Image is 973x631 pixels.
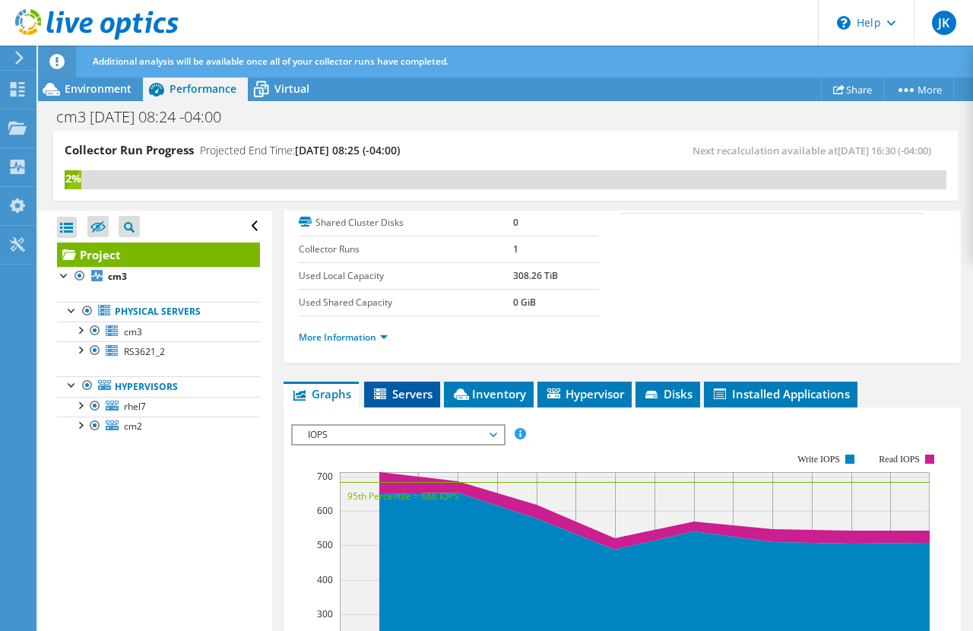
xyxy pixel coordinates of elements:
[712,386,850,401] span: Installed Applications
[299,295,514,310] label: Used Shared Capacity
[317,538,333,551] text: 500
[643,386,693,401] span: Disks
[57,322,260,341] a: cm3
[124,400,146,413] span: rhel7
[693,144,939,157] span: Next recalculation available at
[317,504,333,517] text: 600
[317,470,333,483] text: 700
[513,243,518,255] b: 1
[317,607,333,620] text: 300
[57,302,260,322] a: Physical Servers
[299,268,514,284] label: Used Local Capacity
[513,296,536,309] b: 0 GiB
[65,170,81,187] div: 2%
[57,341,260,361] a: RS3621_2
[837,16,851,30] svg: \n
[299,331,388,344] a: More Information
[57,417,260,436] a: cm2
[372,386,433,401] span: Servers
[170,81,236,96] span: Performance
[317,573,333,586] text: 400
[299,215,514,230] label: Shared Cluster Disks
[299,242,514,257] label: Collector Runs
[108,270,127,283] b: cm3
[200,142,400,159] h4: Projected End Time:
[932,11,956,35] span: JK
[57,397,260,417] a: rhel7
[49,109,245,125] h1: cm3 [DATE] 08:24 -04:00
[57,243,260,267] a: Project
[124,325,142,338] span: cm3
[513,269,558,282] b: 308.26 TiB
[797,454,840,465] text: Write IOPS
[838,144,931,157] span: [DATE] 16:30 (-04:00)
[65,81,132,96] span: Environment
[821,78,884,101] a: Share
[879,454,920,465] text: Read IOPS
[545,386,624,401] span: Hypervisor
[347,490,459,503] text: 95th Percentile = 686 IOPS
[300,426,496,444] span: IOPS
[291,386,351,401] span: Graphs
[452,386,526,401] span: Inventory
[124,345,165,358] span: RS3621_2
[513,216,518,229] b: 0
[124,420,142,433] span: cm2
[295,143,400,157] span: [DATE] 08:25 (-04:00)
[93,55,448,68] span: Additional analysis will be available once all of your collector runs have completed.
[274,81,309,96] span: Virtual
[57,267,260,287] a: cm3
[57,376,260,396] a: Hypervisors
[883,78,954,101] a: More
